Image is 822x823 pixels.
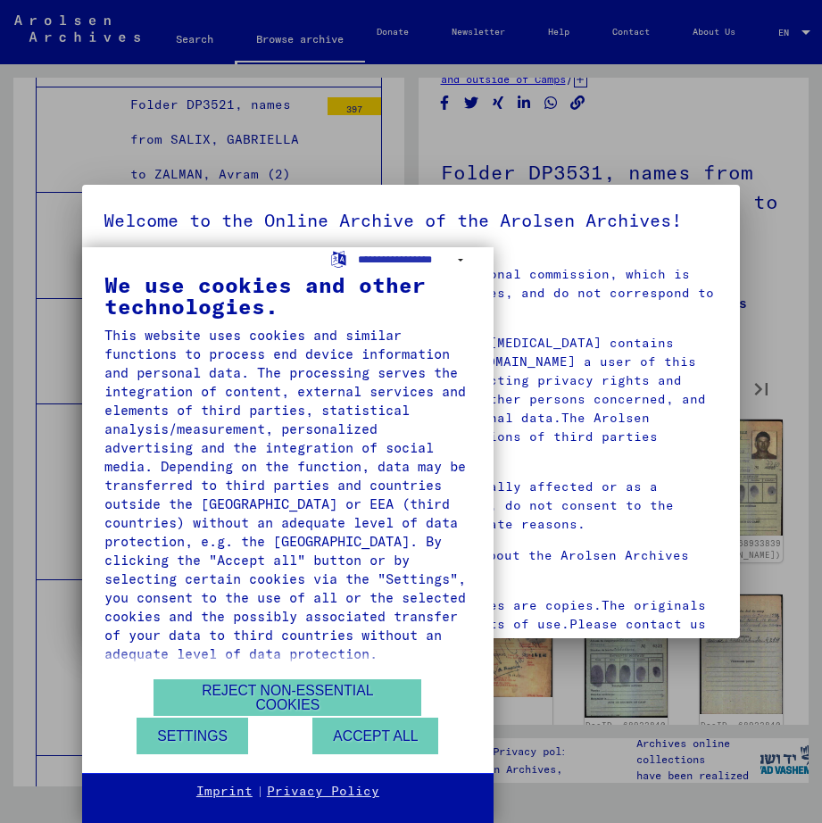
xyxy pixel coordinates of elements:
[154,679,421,716] button: Reject non-essential cookies
[312,718,438,754] button: Accept all
[104,326,471,663] div: This website uses cookies and similar functions to process end device information and personal da...
[104,274,471,317] div: We use cookies and other technologies.
[196,783,253,801] a: Imprint
[267,783,379,801] a: Privacy Policy
[137,718,248,754] button: Settings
